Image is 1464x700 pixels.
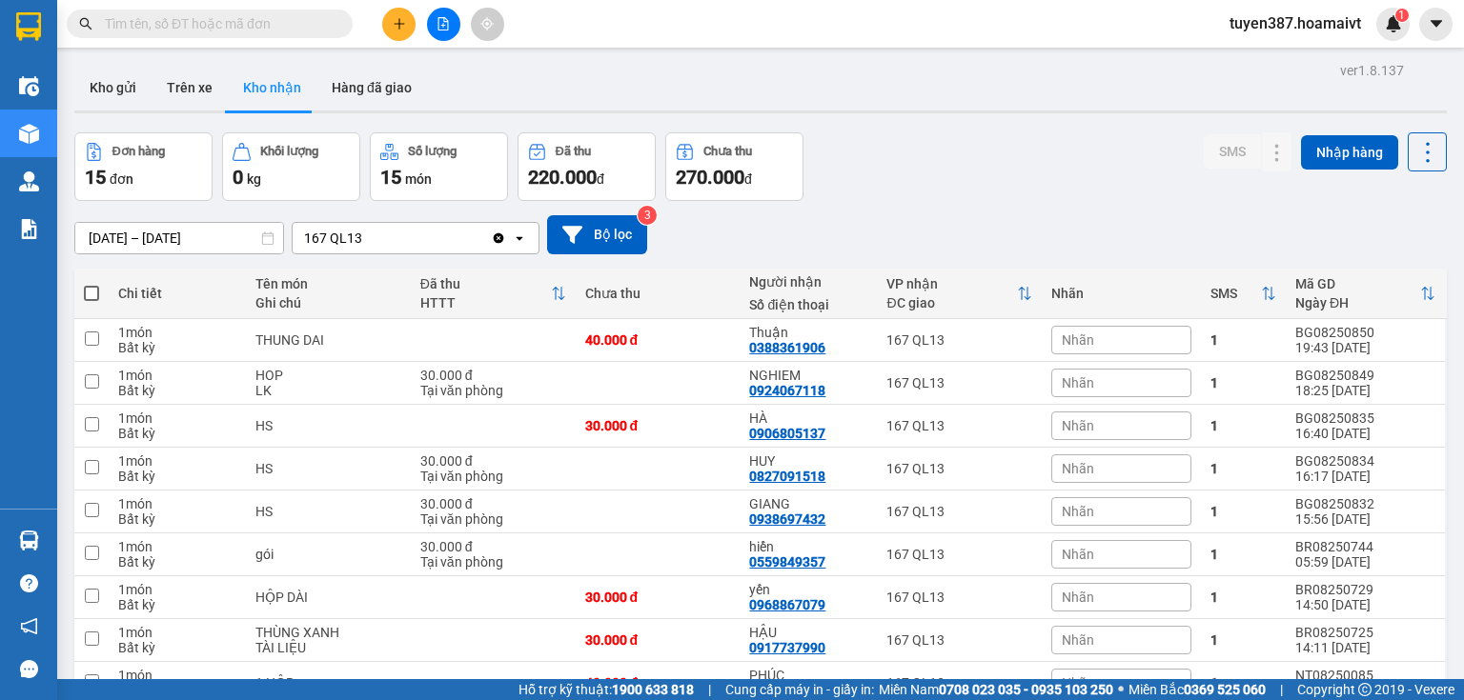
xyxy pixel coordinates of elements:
[1204,134,1261,169] button: SMS
[420,276,551,291] div: Đã thu
[1398,9,1405,22] span: 1
[19,219,39,239] img: solution-icon
[886,547,1032,562] div: 167 QL13
[585,675,731,690] div: 40.000 đ
[1295,426,1435,441] div: 16:40 [DATE]
[1295,469,1435,484] div: 16:17 [DATE]
[1340,60,1404,81] div: ver 1.8.137
[491,230,506,246] svg: Clear value
[118,426,236,441] div: Bất kỳ
[255,383,401,398] div: LK
[255,461,401,476] div: HS
[118,511,236,527] div: Bất kỳ
[1428,15,1445,32] span: caret-down
[886,675,1032,690] div: 167 QL13
[112,145,165,158] div: Đơn hàng
[85,166,106,189] span: 15
[1062,504,1094,519] span: Nhãn
[749,597,825,612] div: 0968867079
[1062,590,1094,605] span: Nhãn
[1210,504,1276,519] div: 1
[1295,496,1435,511] div: BG08250832
[1210,547,1276,562] div: 1
[364,229,366,248] input: Selected 167 QL13.
[749,511,825,527] div: 0938697432
[316,65,427,110] button: Hàng đã giao
[749,426,825,441] div: 0906805137
[877,269,1042,319] th: Toggle SortBy
[585,286,731,301] div: Chưa thu
[233,166,243,189] span: 0
[255,590,401,605] div: HỘP DÀI
[597,171,604,187] span: đ
[749,668,867,683] div: PHÚC
[1295,325,1435,340] div: BG08250850
[1210,286,1261,301] div: SMS
[1210,375,1276,390] div: 1
[556,145,591,158] div: Đã thu
[708,679,711,700] span: |
[19,171,39,191] img: warehouse-icon
[528,166,597,189] span: 220.000
[304,229,362,248] div: 167 QL13
[886,632,1032,648] div: 167 QL13
[749,453,867,469] div: HUY
[427,8,460,41] button: file-add
[74,132,213,201] button: Đơn hàng15đơn
[228,65,316,110] button: Kho nhận
[19,530,39,550] img: warehouse-icon
[20,617,38,635] span: notification
[222,132,360,201] button: Khối lượng0kg
[471,8,504,41] button: aim
[420,469,566,484] div: Tại văn phòng
[749,325,867,340] div: Thuận
[437,17,450,30] span: file-add
[749,496,867,511] div: GIANG
[420,383,566,398] div: Tại văn phòng
[1295,668,1435,683] div: NT08250085
[118,383,236,398] div: Bất kỳ
[665,132,803,201] button: Chưa thu270.000đ
[480,17,494,30] span: aim
[255,547,401,562] div: gói
[408,145,457,158] div: Số lượng
[1214,11,1376,35] span: tuyen387.hoamaivt
[118,469,236,484] div: Bất kỳ
[255,295,401,310] div: Ghi chú
[405,171,432,187] span: món
[886,461,1032,476] div: 167 QL13
[420,453,566,469] div: 30.000 đ
[118,554,236,570] div: Bất kỳ
[585,332,731,348] div: 40.000 đ
[393,17,406,30] span: plus
[152,65,228,110] button: Trên xe
[118,286,236,301] div: Chi tiết
[585,418,731,433] div: 30.000 đ
[1062,632,1094,648] span: Nhãn
[1295,453,1435,469] div: BG08250834
[585,632,731,648] div: 30.000 đ
[518,679,694,700] span: Hỗ trợ kỹ thuật:
[1062,418,1094,433] span: Nhãn
[749,297,867,312] div: Số điện thoại
[1051,286,1191,301] div: Nhãn
[1295,410,1435,426] div: BG08250835
[638,206,657,225] sup: 3
[1295,554,1435,570] div: 05:59 [DATE]
[703,145,752,158] div: Chưa thu
[420,496,566,511] div: 30.000 đ
[1062,375,1094,390] span: Nhãn
[886,590,1032,605] div: 167 QL13
[676,166,744,189] span: 270.000
[79,17,92,30] span: search
[1295,383,1435,398] div: 18:25 [DATE]
[886,332,1032,348] div: 167 QL13
[1210,590,1276,605] div: 1
[585,590,731,605] div: 30.000 đ
[118,640,236,655] div: Bất kỳ
[886,276,1017,291] div: VP nhận
[20,660,38,678] span: message
[420,368,566,383] div: 30.000 đ
[749,368,867,383] div: NGHIEM
[744,171,752,187] span: đ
